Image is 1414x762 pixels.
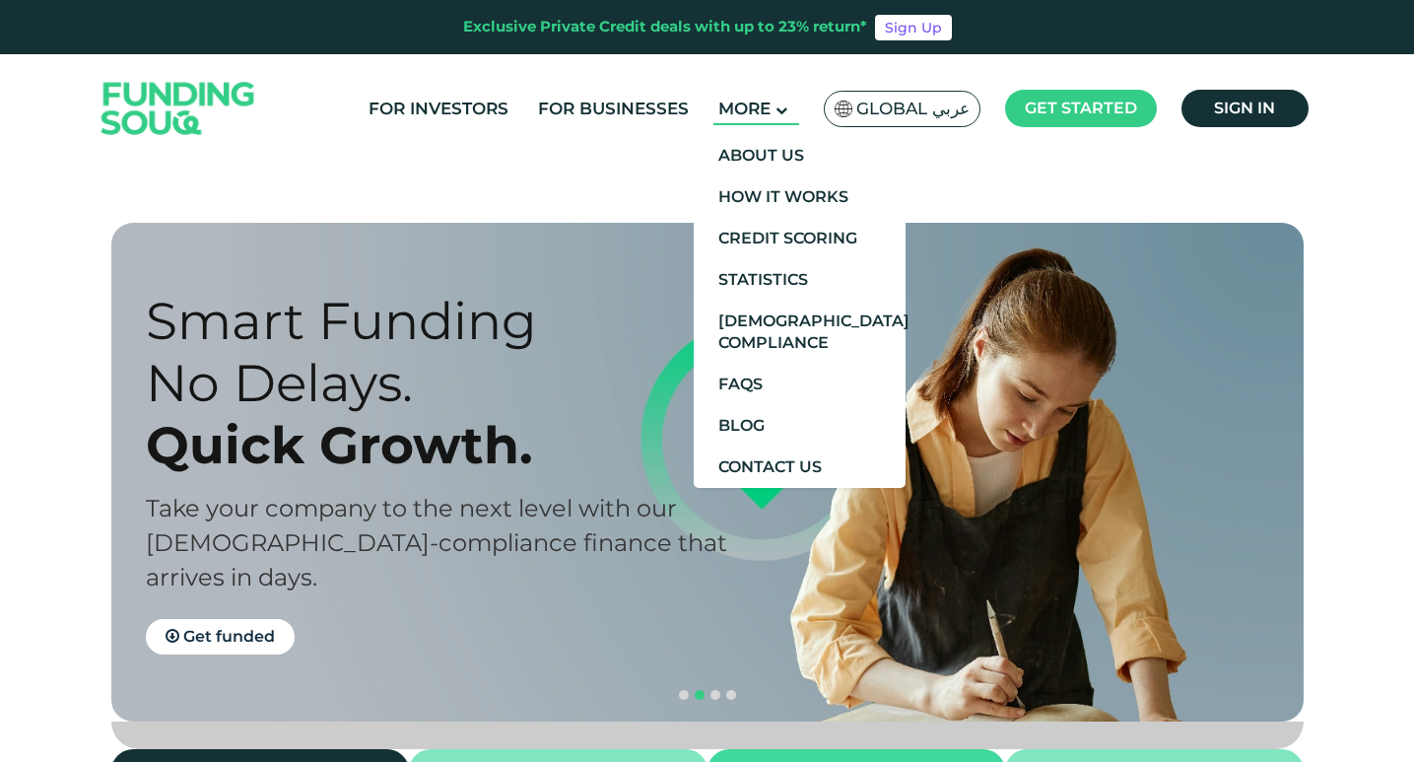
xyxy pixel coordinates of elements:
span: Sign in [1214,99,1275,117]
a: Blog [694,405,906,447]
a: Credit Scoring [694,218,906,259]
a: How It Works [694,176,906,218]
a: For Investors [364,93,513,125]
button: navigation [723,687,739,703]
a: Get funded [146,619,295,655]
span: More [718,99,771,118]
div: [DEMOGRAPHIC_DATA]-compliance finance that arrives in days. [146,525,742,594]
a: [DEMOGRAPHIC_DATA] Compliance [694,301,906,364]
div: No Delays. [146,352,742,414]
img: SA Flag [835,101,852,117]
a: For Businesses [533,93,694,125]
div: Take your company to the next level with our [146,491,742,525]
a: Statistics [694,259,906,301]
div: Exclusive Private Credit deals with up to 23% return* [463,16,867,38]
a: Sign Up [875,15,952,40]
button: navigation [692,687,707,703]
a: FAQs [694,364,906,405]
div: Smart Funding [146,290,742,352]
img: Logo [82,59,275,159]
a: Sign in [1181,90,1309,127]
div: Quick Growth. [146,414,742,476]
button: navigation [707,687,723,703]
a: About Us [694,135,906,176]
button: navigation [676,687,692,703]
span: Get started [1025,99,1137,117]
a: Contact Us [694,447,906,488]
span: Global عربي [856,98,970,120]
span: Get funded [183,627,275,646]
